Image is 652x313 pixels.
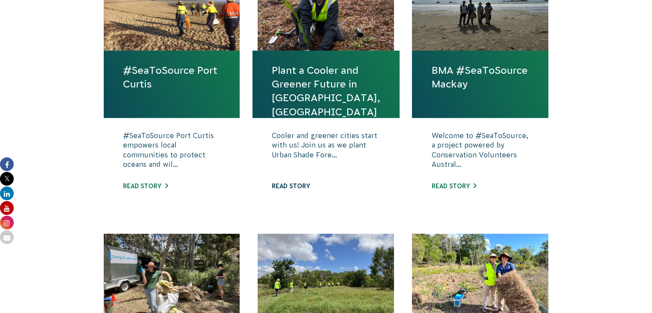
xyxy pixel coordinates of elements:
a: Read story [123,183,168,190]
p: #SeaToSource Port Curtis empowers local communities to protect oceans and wil... [123,131,221,174]
p: Welcome to #SeaToSource, a project powered by Conservation Volunteers Austral... [431,131,529,174]
a: #SeaToSource Port Curtis [123,63,221,91]
a: BMA #SeaToSource Mackay [431,63,529,91]
p: Cooler and greener cities start with us! Join us as we plant Urban Shade Fore... [272,131,380,174]
a: Read story [272,183,317,190]
a: Read story [431,183,476,190]
a: Plant a Cooler and Greener Future in [GEOGRAPHIC_DATA], [GEOGRAPHIC_DATA] [272,63,380,119]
